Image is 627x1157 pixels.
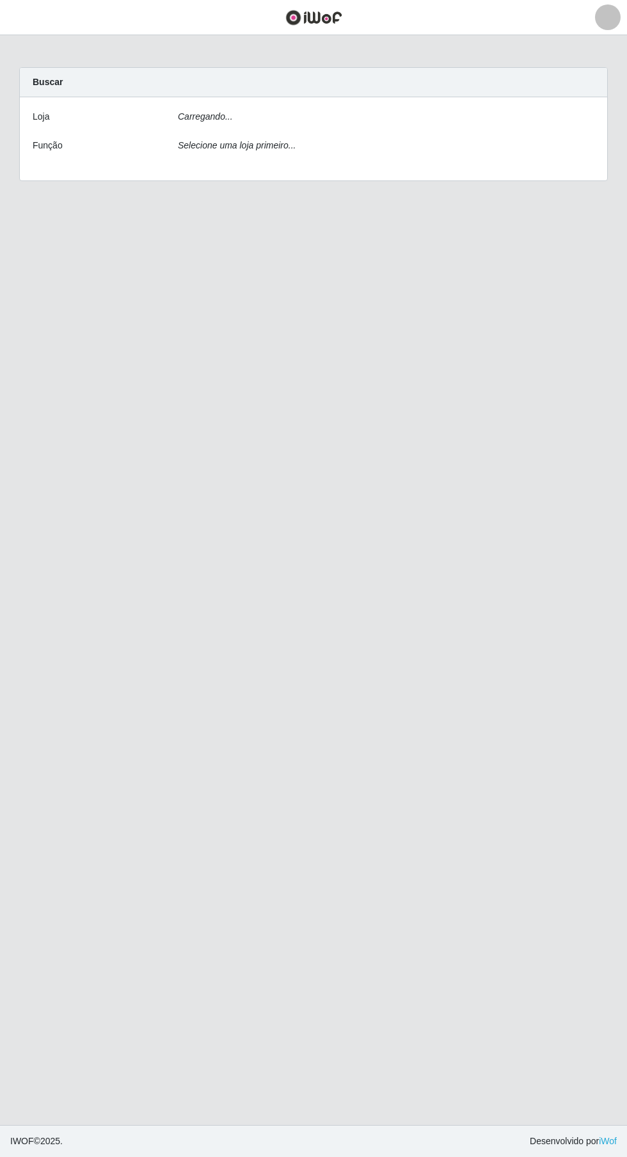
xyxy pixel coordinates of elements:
[10,1136,34,1146] span: IWOF
[33,139,63,152] label: Função
[10,1135,63,1148] span: © 2025 .
[178,111,233,122] i: Carregando...
[178,140,296,150] i: Selecione uma loja primeiro...
[33,110,49,124] label: Loja
[599,1136,617,1146] a: iWof
[33,77,63,87] strong: Buscar
[285,10,342,26] img: CoreUI Logo
[530,1135,617,1148] span: Desenvolvido por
